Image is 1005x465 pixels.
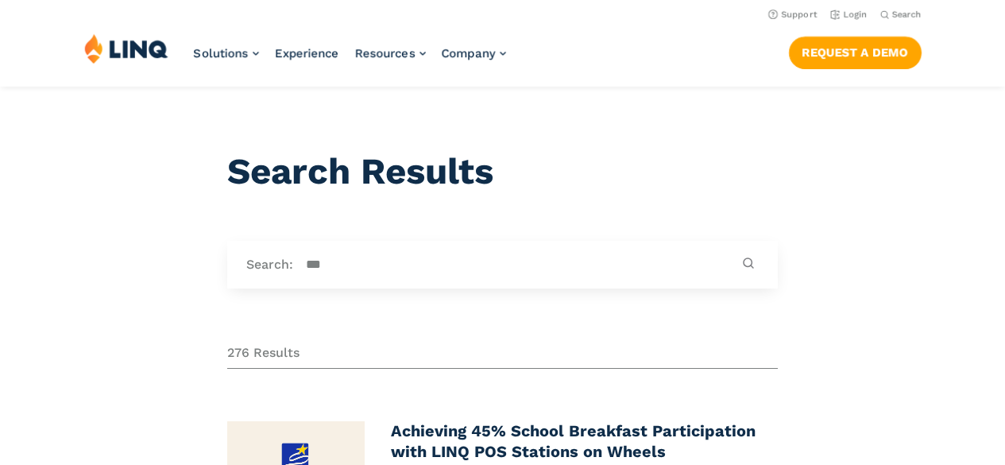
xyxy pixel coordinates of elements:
nav: Primary Navigation [194,33,506,86]
a: Resources [355,46,426,60]
button: Open Search Bar [880,9,922,21]
a: Achieving 45% School Breakfast Participation with LINQ POS Stations on Wheels [391,421,756,461]
span: Solutions [194,46,249,60]
button: Submit Search [738,257,759,272]
a: Solutions [194,46,259,60]
div: 276 Results [227,344,777,369]
span: Search [892,10,922,20]
label: Search: [246,256,293,273]
nav: Button Navigation [789,33,922,68]
a: Request a Demo [789,37,922,68]
a: Experience [275,46,339,60]
img: LINQ | K‑12 Software [84,33,168,64]
h1: Search Results [227,151,777,193]
a: Support [768,10,818,20]
a: Company [442,46,506,60]
span: Resources [355,46,416,60]
a: Login [830,10,868,20]
span: Company [442,46,496,60]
